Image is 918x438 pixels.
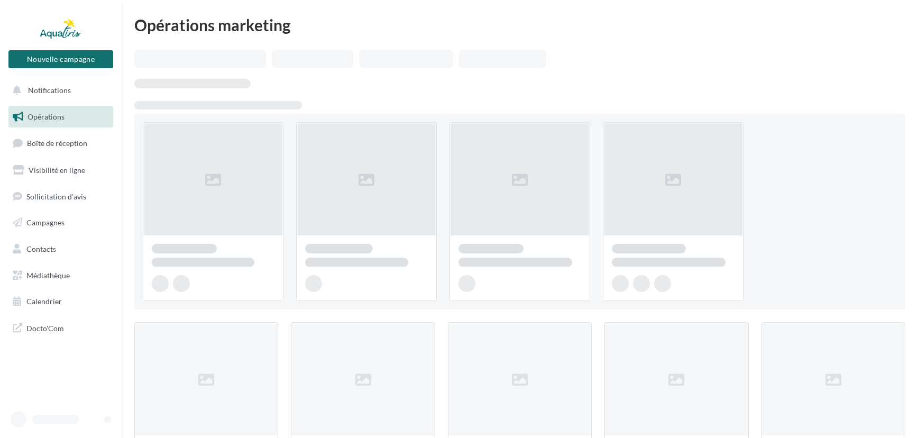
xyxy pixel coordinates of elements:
span: Notifications [28,86,71,95]
a: Visibilité en ligne [6,159,115,181]
a: Campagnes [6,212,115,234]
span: Sollicitation d'avis [26,191,86,200]
span: Docto'Com [26,321,64,335]
a: Sollicitation d'avis [6,186,115,208]
a: Opérations [6,106,115,128]
a: Calendrier [6,290,115,313]
a: Contacts [6,238,115,260]
span: Visibilité en ligne [29,166,85,175]
span: Calendrier [26,297,62,306]
span: Boîte de réception [27,139,87,148]
span: Contacts [26,244,56,253]
a: Docto'Com [6,317,115,339]
a: Boîte de réception [6,132,115,154]
span: Campagnes [26,218,65,227]
a: Médiathèque [6,264,115,287]
button: Nouvelle campagne [8,50,113,68]
div: Opérations marketing [134,17,905,33]
button: Notifications [6,79,111,102]
span: Médiathèque [26,271,70,280]
span: Opérations [27,112,65,121]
